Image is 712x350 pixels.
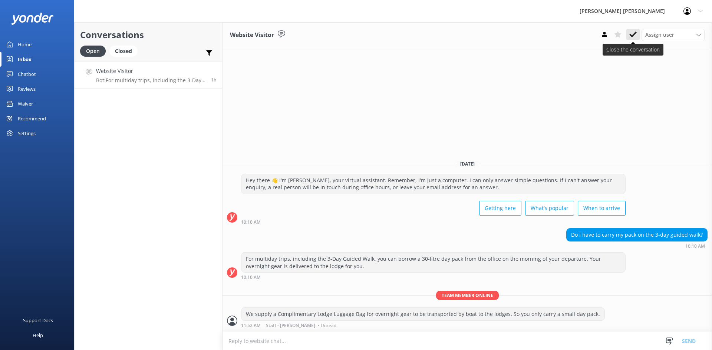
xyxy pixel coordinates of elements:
a: Closed [109,47,141,55]
strong: 10:10 AM [241,220,261,224]
div: Sep 12 2025 10:10am (UTC +12:00) Pacific/Auckland [241,219,626,224]
h3: Website Visitor [230,30,274,40]
span: Sep 12 2025 10:10am (UTC +12:00) Pacific/Auckland [211,77,217,83]
div: Reviews [18,81,36,96]
strong: 11:52 AM [241,323,261,328]
div: Support Docs [23,313,53,328]
div: We supply a Complimentary Lodge Luggage Bag for overnight gear to be transported by boat to the l... [241,308,604,320]
strong: 10:10 AM [241,275,261,280]
div: Sep 12 2025 10:10am (UTC +12:00) Pacific/Auckland [241,274,626,280]
span: Team member online [436,291,499,300]
span: Assign user [645,31,674,39]
span: [DATE] [456,161,479,167]
div: Inbox [18,52,32,67]
div: Do i have to carry my pack on the 3-day guided walk? [567,229,707,241]
div: Settings [18,126,36,141]
div: Recommend [18,111,46,126]
div: Help [33,328,43,343]
img: yonder-white-logo.png [11,13,54,25]
strong: 10:10 AM [685,244,705,249]
button: What's popular [525,201,574,216]
h4: Website Visitor [96,67,205,75]
button: When to arrive [578,201,626,216]
div: Sep 12 2025 10:10am (UTC +12:00) Pacific/Auckland [566,243,708,249]
div: Home [18,37,32,52]
div: Sep 12 2025 11:52am (UTC +12:00) Pacific/Auckland [241,323,605,328]
div: Closed [109,46,138,57]
h2: Conversations [80,28,217,42]
a: Open [80,47,109,55]
div: For multiday trips, including the 3-Day Guided Walk, you can borrow a 30-litre day pack from the ... [241,253,625,272]
div: Open [80,46,106,57]
div: Waiver [18,96,33,111]
p: Bot: For multiday trips, including the 3-Day Guided Walk, you can borrow a 30-litre day pack from... [96,77,205,84]
div: Assign User [642,29,705,41]
span: • Unread [318,323,336,328]
button: Getting here [479,201,521,216]
span: Staff - [PERSON_NAME] [266,323,315,328]
a: Website VisitorBot:For multiday trips, including the 3-Day Guided Walk, you can borrow a 30-litre... [75,61,222,89]
div: Hey there 👋 I'm [PERSON_NAME], your virtual assistant. Remember, I'm just a computer. I can only ... [241,174,625,194]
div: Chatbot [18,67,36,81]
